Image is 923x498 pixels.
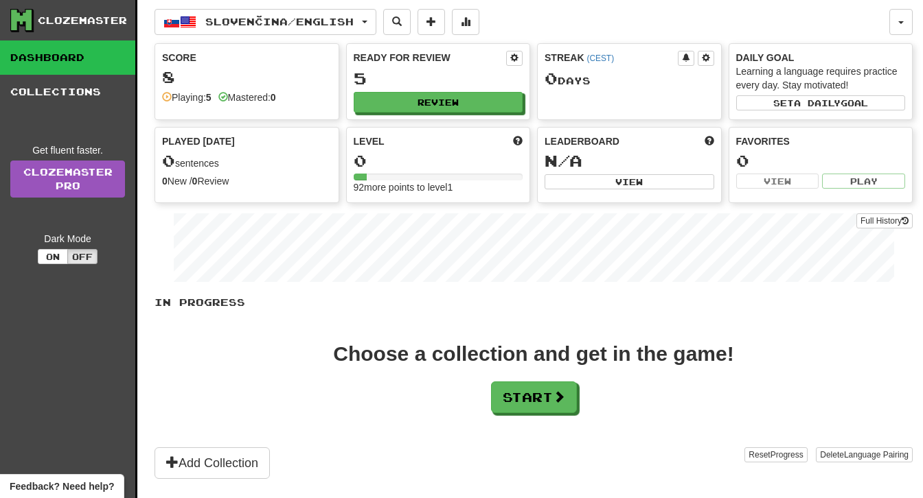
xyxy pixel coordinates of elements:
[10,143,125,157] div: Get fluent faster.
[744,447,807,462] button: ResetProgress
[736,64,906,92] div: Learning a language requires practice every day. Stay motivated!
[452,9,479,35] button: More stats
[545,69,558,88] span: 0
[162,152,332,170] div: sentences
[383,9,411,35] button: Search sentences
[513,134,523,148] span: Score more points to level up
[206,92,212,103] strong: 5
[822,174,905,189] button: Play
[155,9,376,35] button: Slovenčina/English
[586,54,614,63] a: (CEST)
[218,91,276,104] div: Mastered:
[271,92,276,103] strong: 0
[545,51,678,64] div: Streak
[736,51,906,64] div: Daily Goal
[545,174,714,189] button: View
[155,296,913,309] p: In Progress
[162,51,332,64] div: Score
[354,180,523,194] div: 92 more points to level 1
[38,249,68,264] button: On
[162,151,175,170] span: 0
[491,381,577,413] button: Start
[545,151,582,170] span: N/A
[418,9,445,35] button: Add sentence to collection
[354,134,385,148] span: Level
[736,174,819,189] button: View
[705,134,714,148] span: This week in points, UTC
[354,152,523,169] div: 0
[816,447,913,462] button: DeleteLanguage Pairing
[192,176,198,187] strong: 0
[10,232,125,246] div: Dark Mode
[10,161,125,198] a: ClozemasterPro
[736,152,906,169] div: 0
[205,16,354,27] span: Slovenčina / English
[856,213,913,228] button: Full History
[794,98,841,108] span: a daily
[354,92,523,112] button: Review
[354,51,507,64] div: Ready for Review
[67,249,98,264] button: Off
[736,95,906,110] button: Seta dailygoal
[844,450,909,460] span: Language Pairing
[10,479,114,493] span: Open feedback widget
[545,134,619,148] span: Leaderboard
[354,70,523,87] div: 5
[545,70,714,88] div: Day s
[736,134,906,148] div: Favorites
[333,344,733,364] div: Choose a collection and get in the game!
[162,134,235,148] span: Played [DATE]
[162,174,332,188] div: New / Review
[771,450,804,460] span: Progress
[162,69,332,86] div: 8
[38,14,127,27] div: Clozemaster
[162,176,168,187] strong: 0
[155,447,270,479] button: Add Collection
[162,91,212,104] div: Playing:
